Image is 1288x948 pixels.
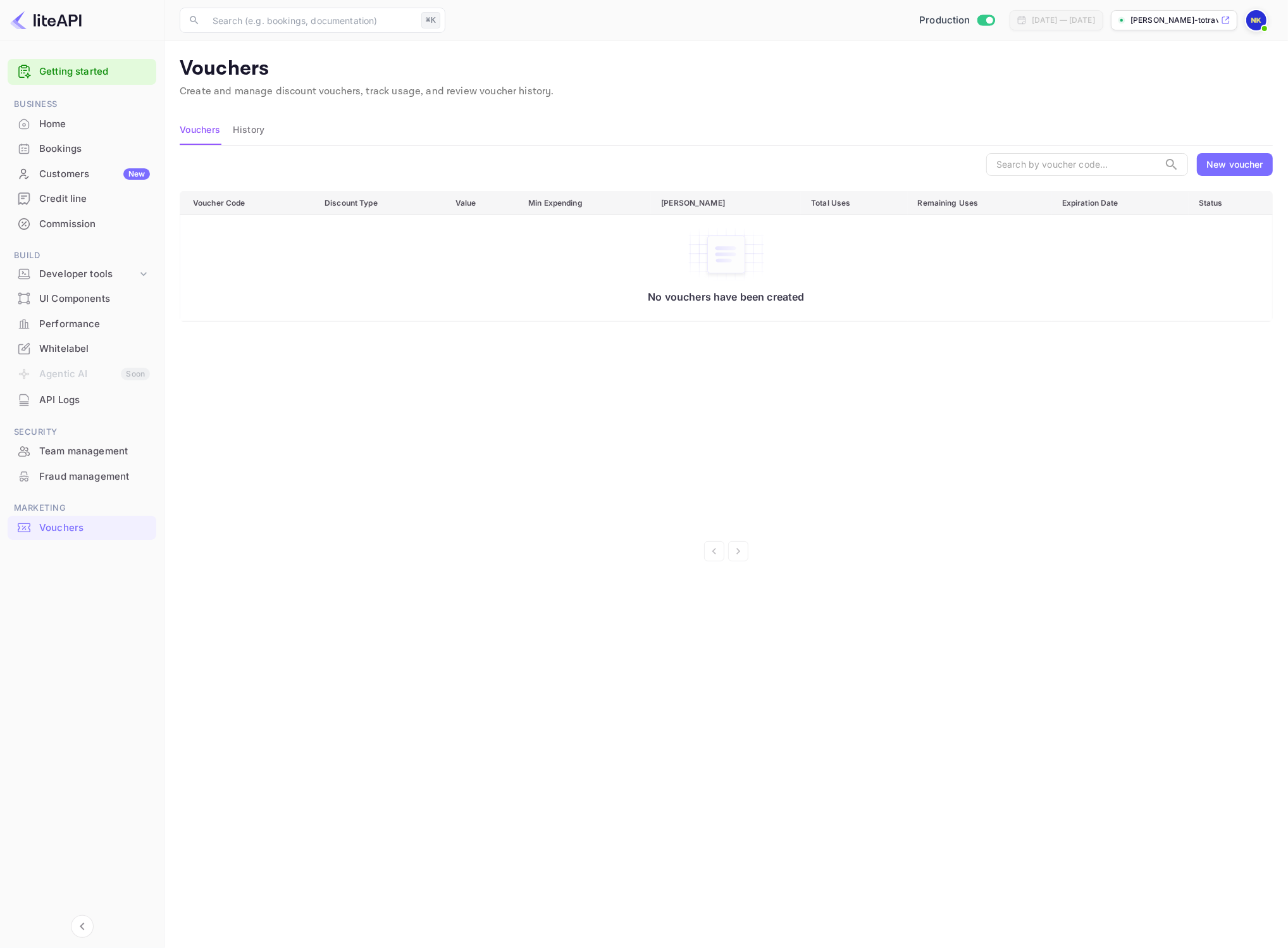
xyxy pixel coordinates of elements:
input: Search by voucher code... [986,153,1159,176]
div: Performance [39,317,150,332]
button: Vouchers [180,115,220,145]
a: Vouchers [8,516,156,539]
div: ⌘K [421,12,440,28]
p: [PERSON_NAME]-totrave... [1130,15,1218,26]
input: Search (e.g. bookings, documentation) [205,8,416,33]
div: UI Components [8,287,156,311]
div: CustomersNew [8,162,156,187]
div: Vouchers [8,516,156,540]
th: Voucher Code [180,191,315,215]
a: Whitelabel [8,337,156,360]
a: API Logs [8,388,156,411]
div: Commission [39,217,150,232]
a: CustomersNew [8,162,156,185]
div: Team management [8,439,156,464]
span: Production [919,13,970,28]
div: Commission [8,212,156,237]
div: Team management [39,444,150,459]
p: No vouchers have been created [193,290,1260,303]
nav: pagination navigation [180,541,1273,561]
th: [PERSON_NAME] [651,191,801,215]
div: Developer tools [8,263,156,285]
div: Developer tools [39,267,137,282]
div: Bookings [39,142,150,156]
th: Status [1189,191,1273,215]
div: Bookings [8,137,156,161]
div: Fraud management [8,465,156,489]
div: Credit line [39,192,150,206]
div: Customers [39,167,150,182]
button: Collapse navigation [71,915,94,938]
span: Build [8,249,156,263]
div: Home [8,112,156,137]
img: No vouchers have been created [688,228,764,281]
th: Discount Type [314,191,445,215]
th: Value [445,191,518,215]
a: Home [8,112,156,135]
div: API Logs [8,388,156,413]
span: Business [8,97,156,111]
a: UI Components [8,287,156,310]
th: Remaining Uses [908,191,1052,215]
div: [DATE] — [DATE] [1032,15,1095,26]
th: Expiration Date [1052,191,1189,215]
p: Vouchers [180,56,1273,82]
div: Home [39,117,150,132]
div: New voucher [1206,158,1263,171]
a: Fraud management [8,465,156,488]
a: Getting started [39,65,150,79]
div: Switch to Sandbox mode [914,13,1000,28]
div: New [123,168,150,180]
div: Whitelabel [39,342,150,356]
a: Team management [8,439,156,463]
th: Total Uses [801,191,907,215]
div: Getting started [8,59,156,85]
a: Commission [8,212,156,235]
div: Credit line [8,187,156,211]
button: History [233,115,264,145]
p: Create and manage discount vouchers, track usage, and review voucher history. [180,84,1273,99]
div: Fraud management [39,470,150,484]
div: Whitelabel [8,337,156,361]
span: Security [8,425,156,439]
div: Vouchers [39,521,150,535]
div: API Logs [39,393,150,408]
a: Bookings [8,137,156,160]
img: LiteAPI logo [10,10,82,30]
span: Marketing [8,501,156,515]
a: Credit line [8,187,156,210]
th: Min Expending [518,191,651,215]
img: Nikolas Kampas [1246,10,1266,30]
div: UI Components [39,292,150,306]
a: Performance [8,312,156,335]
